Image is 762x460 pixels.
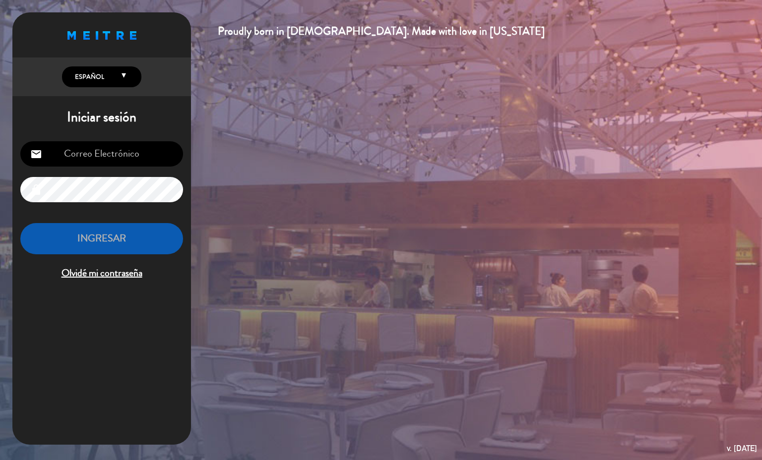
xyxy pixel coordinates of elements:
[20,265,183,282] span: Olvidé mi contraseña
[12,109,191,126] h1: Iniciar sesión
[20,223,183,254] button: INGRESAR
[20,141,183,167] input: Correo Electrónico
[72,72,104,82] span: Español
[727,442,757,455] div: v. [DATE]
[30,148,42,160] i: email
[30,184,42,196] i: lock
